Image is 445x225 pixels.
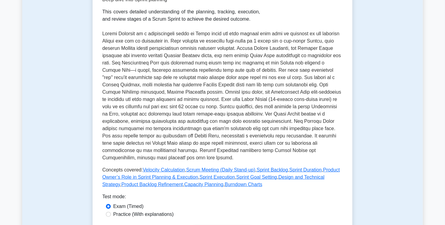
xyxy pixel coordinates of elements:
[102,8,260,23] div: This covers detailed understanding of the planning, tracking, execution, and review stages of a S...
[186,167,256,172] a: Scrum Meeting (Daily Stand-up)
[102,193,343,203] div: Test mode:
[184,182,223,187] a: Capacity Planning
[102,166,343,188] p: Concepts covered: , , , , , , , , , ,
[102,30,343,161] p: Loremi Dolorsit am c adipiscingeli seddo ei Tempo incid utl etdo magnaal enim admi ve quisnost ex...
[121,182,183,187] a: Product Backlog Refinement
[102,167,340,180] a: Product Owner’s Role in Sprint Planning & Execution
[199,175,235,180] a: Sprint Execution
[289,167,322,172] a: Sprint Duration
[113,211,174,218] label: Practice (With explanations)
[257,167,288,172] a: Sprint Backlog
[143,167,185,172] a: Velocity Calculation
[236,175,277,180] a: Sprint Goal Setting
[225,182,263,187] a: Burndown Charts
[113,203,144,210] label: Exam (Timed)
